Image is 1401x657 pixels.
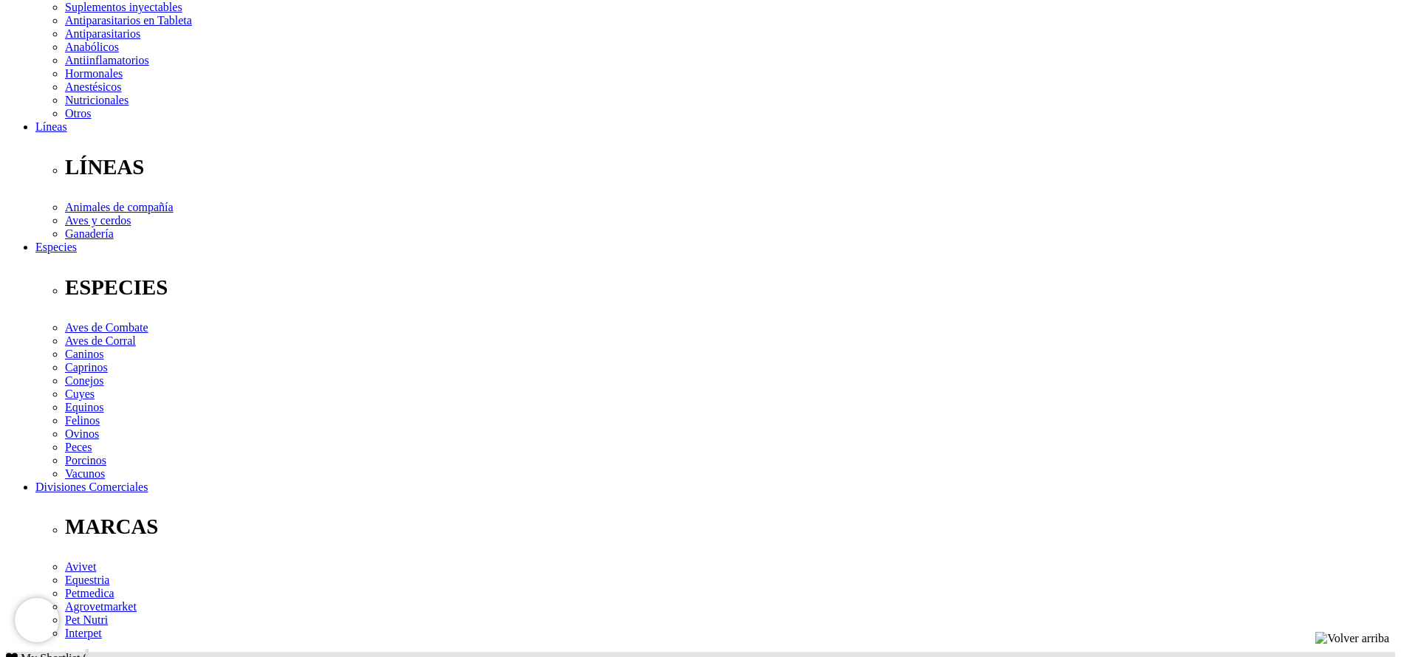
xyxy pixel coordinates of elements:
p: ESPECIES [65,275,1395,300]
a: Peces [65,441,92,453]
a: Equestria [65,574,109,586]
a: Agrovetmarket [65,600,137,613]
iframe: Brevo live chat [15,598,59,642]
a: Antiinflamatorios [65,54,149,66]
a: Interpet [65,627,102,639]
a: Divisiones Comerciales [35,481,148,493]
a: Vacunos [65,467,105,480]
a: Anabólicos [65,41,119,53]
a: Aves de Corral [65,334,136,347]
a: Hormonales [65,67,123,80]
a: Aves de Combate [65,321,148,334]
a: Anestésicos [65,80,121,93]
a: Animales de compañía [65,201,174,213]
a: Porcinos [65,454,106,467]
a: Caprinos [65,361,108,374]
a: Felinos [65,414,100,427]
a: Líneas [35,120,67,133]
a: Equinos [65,401,103,413]
a: Suplementos inyectables [65,1,182,13]
a: Ovinos [65,427,99,440]
a: Antiparasitarios en Tableta [65,14,192,27]
a: Otros [65,107,92,120]
a: Petmedica [65,587,114,599]
a: Conejos [65,374,103,387]
p: MARCAS [65,515,1395,539]
a: Avivet [65,560,96,573]
img: Volver arriba [1315,632,1389,645]
a: Caninos [65,348,103,360]
a: Especies [35,241,77,253]
a: Cuyes [65,388,95,400]
a: Pet Nutri [65,613,108,626]
a: Ganadería [65,227,114,240]
a: Antiparasitarios [65,27,140,40]
a: Nutricionales [65,94,129,106]
p: LÍNEAS [65,155,1395,179]
a: Aves y cerdos [65,214,131,227]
